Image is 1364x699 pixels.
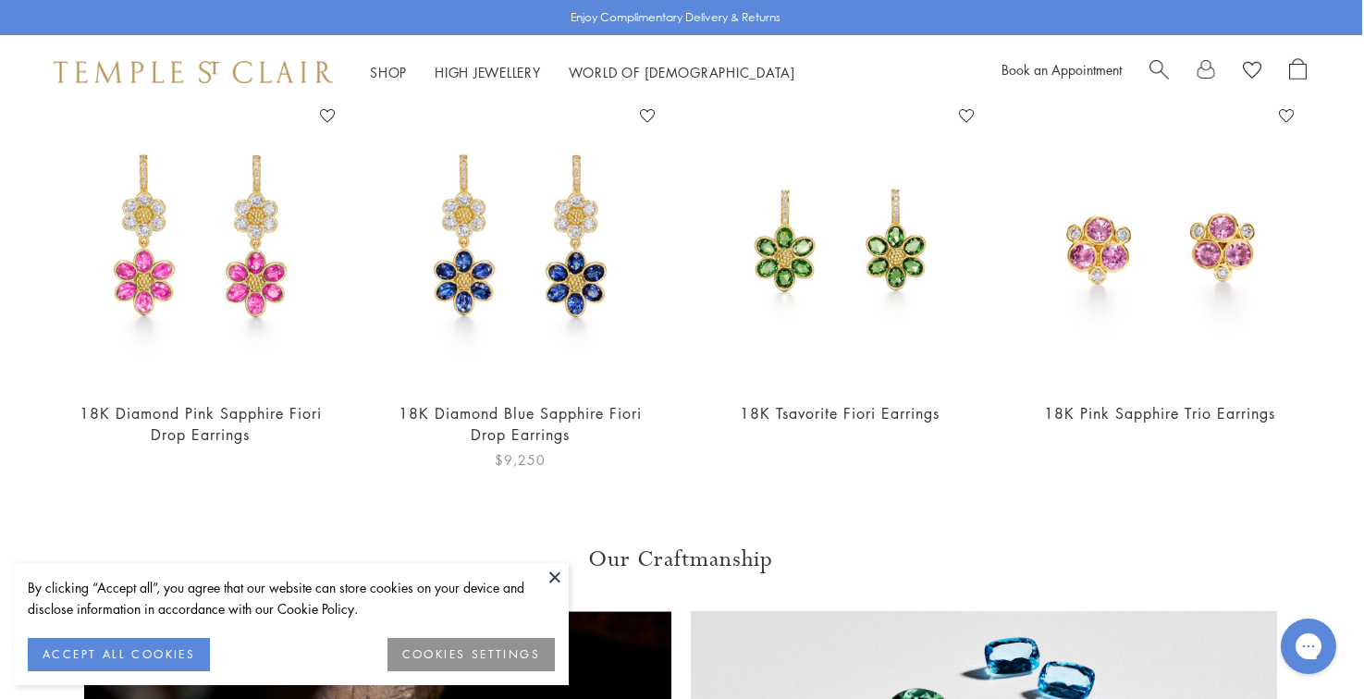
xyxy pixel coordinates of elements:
p: Enjoy Complimentary Delivery & Returns [571,8,780,27]
a: 18K Pink Sapphire Trio Earrings [1044,403,1275,423]
a: Book an Appointment [1001,60,1122,79]
a: 18K Diamond Pink Sapphire Fiori Drop Earrings [80,403,322,445]
h3: Our Craftmanship [84,545,1277,574]
button: ACCEPT ALL COOKIES [28,638,210,671]
a: World of [DEMOGRAPHIC_DATA]World of [DEMOGRAPHIC_DATA] [569,63,795,81]
iframe: Gorgias live chat messenger [1272,612,1346,681]
a: 18K Tsavorite Fiori Earrings [740,403,940,423]
img: E31687-DBFIORBS [379,102,662,385]
button: COOKIES SETTINGS [387,638,555,671]
nav: Main navigation [370,61,795,84]
span: $9,250 [495,449,546,471]
a: High JewelleryHigh Jewellery [435,63,541,81]
a: 18K Diamond Blue Sapphire Fiori Drop Earrings [399,403,642,445]
a: View Wishlist [1243,58,1261,86]
a: Open Shopping Bag [1289,58,1307,86]
img: E36886-FIORITG [699,102,982,385]
img: E31687-DBFIORPS [59,102,342,385]
a: ShopShop [370,63,407,81]
img: 18K Pink Sapphire Trio Earrings [1018,102,1301,385]
a: Search [1149,58,1169,86]
img: Temple St. Clair [54,61,333,83]
div: By clicking “Accept all”, you agree that our website can store cookies on your device and disclos... [28,577,555,619]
